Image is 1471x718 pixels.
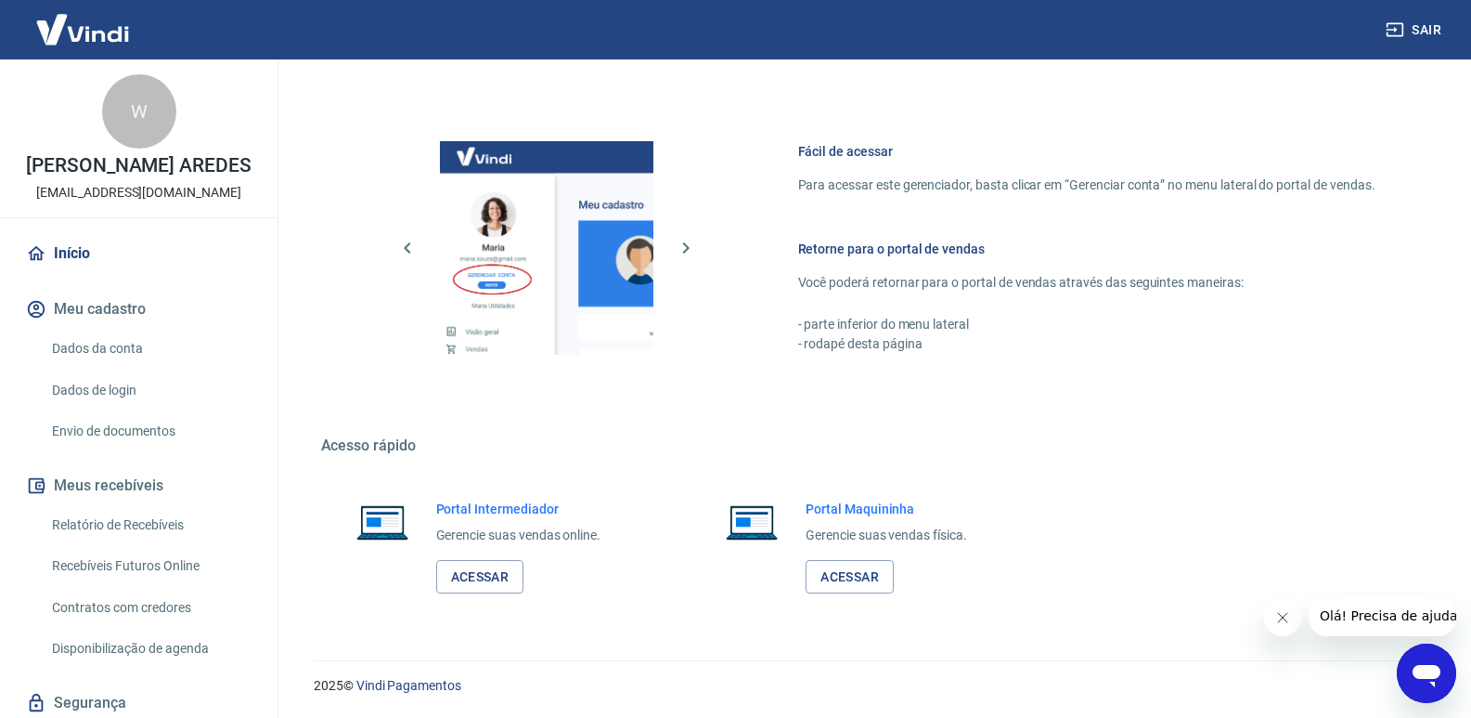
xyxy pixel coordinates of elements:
[436,526,601,545] p: Gerencie suas vendas online.
[45,372,255,410] a: Dados de login
[26,156,252,176] p: [PERSON_NAME] AREDES
[22,289,255,330] button: Meu cadastro
[1397,644,1456,703] iframe: Botão para abrir a janela de mensagens
[806,526,967,545] p: Gerencie suas vendas física.
[440,141,653,355] img: Imagem da dashboard mostrando o botão de gerenciar conta na sidebar no lado esquerdo
[1264,599,1301,636] iframe: Fechar mensagem
[713,500,791,544] img: Imagem de um notebook aberto
[45,589,255,627] a: Contratos com credores
[798,142,1375,161] h6: Fácil de acessar
[798,273,1375,293] p: Você poderá retornar para o portal de vendas através das seguintes maneiras:
[356,678,461,693] a: Vindi Pagamentos
[343,500,421,544] img: Imagem de um notebook aberto
[314,676,1426,696] p: 2025 ©
[102,74,176,149] div: W
[806,560,894,594] a: Acessar
[798,240,1375,258] h6: Retorne para o portal de vendas
[1309,595,1456,636] iframe: Mensagem da empresa
[1382,13,1449,47] button: Sair
[798,315,1375,334] p: - parte inferior do menu lateral
[45,506,255,544] a: Relatório de Recebíveis
[11,13,156,28] span: Olá! Precisa de ajuda?
[321,437,1420,455] h5: Acesso rápido
[22,233,255,274] a: Início
[798,176,1375,195] p: Para acessar este gerenciador, basta clicar em “Gerenciar conta” no menu lateral do portal de ven...
[22,465,255,506] button: Meus recebíveis
[436,560,524,594] a: Acessar
[36,183,241,202] p: [EMAIL_ADDRESS][DOMAIN_NAME]
[45,630,255,668] a: Disponibilização de agenda
[45,330,255,368] a: Dados da conta
[806,500,967,518] h6: Portal Maquininha
[45,412,255,450] a: Envio de documentos
[22,1,143,58] img: Vindi
[436,500,601,518] h6: Portal Intermediador
[45,547,255,585] a: Recebíveis Futuros Online
[798,334,1375,354] p: - rodapé desta página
